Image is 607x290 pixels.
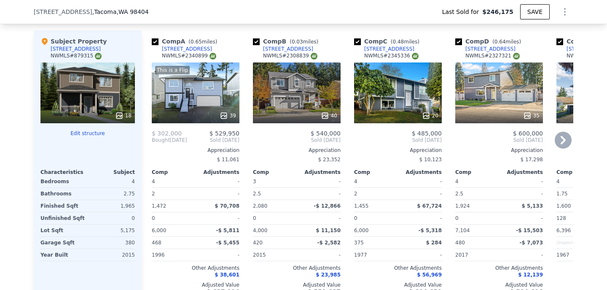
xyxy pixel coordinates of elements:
span: 0.48 [392,39,404,45]
span: 1,472 [152,203,166,209]
span: 7,104 [455,228,470,233]
div: 4 [89,176,135,187]
span: 4 [556,179,560,184]
span: -$ 5,811 [216,228,239,233]
div: 39 [220,111,236,120]
span: $ 67,724 [417,203,442,209]
div: [STREET_ADDRESS] [364,46,414,52]
div: Comp [455,169,499,176]
span: 2,080 [253,203,267,209]
img: NWMLS Logo [412,53,419,60]
div: 2.5 [455,188,497,200]
div: - [197,212,239,224]
div: - [298,188,341,200]
div: Unfinished Sqft [40,212,86,224]
div: - [197,188,239,200]
div: 2015 [89,249,135,261]
div: 2 [152,188,194,200]
span: 0 [253,215,256,221]
span: $ 302,000 [152,130,182,137]
div: Appreciation [455,147,543,154]
div: Year Built [40,249,86,261]
div: Other Adjustments [253,265,341,271]
div: 2017 [455,249,497,261]
div: - [400,249,442,261]
div: Comp D [455,37,524,46]
span: -$ 5,455 [216,240,239,246]
img: NWMLS Logo [513,53,520,60]
div: 18 [115,111,132,120]
div: Subject [88,169,135,176]
div: Other Adjustments [455,265,543,271]
div: - [501,188,543,200]
span: Sold [DATE] [253,137,341,144]
div: - [400,212,442,224]
span: ( miles) [286,39,322,45]
span: 0 [152,215,155,221]
div: [STREET_ADDRESS] [465,46,516,52]
span: 4 [354,179,357,184]
div: - [298,212,341,224]
div: NWMLS # 2345336 [364,52,419,60]
div: 35 [523,111,540,120]
span: 4,000 [253,228,267,233]
img: NWMLS Logo [95,53,102,60]
div: This is a Flip [155,66,190,74]
span: $ 11,150 [316,228,341,233]
div: Garage Sqft [40,237,86,249]
span: $ 10,123 [419,157,442,163]
span: Sold [DATE] [187,137,239,144]
div: - [501,212,543,224]
span: Last Sold for [442,8,483,16]
span: $ 12,139 [518,272,543,278]
div: Comp B [253,37,322,46]
button: SAVE [520,4,550,19]
span: 4 [152,179,155,184]
div: - [197,249,239,261]
div: - [197,176,239,187]
span: 6,000 [354,228,368,233]
div: Comp [354,169,398,176]
div: - [400,188,442,200]
div: Bathrooms [40,188,86,200]
span: [STREET_ADDRESS] [34,8,92,16]
span: $ 540,000 [311,130,341,137]
span: $ 70,708 [215,203,239,209]
div: Bedrooms [40,176,86,187]
span: -$ 15,503 [516,228,543,233]
div: Adjusted Value [253,282,341,288]
span: -$ 7,073 [520,240,543,246]
span: 1,600 [556,203,571,209]
div: 1.75 [556,188,599,200]
div: Characteristics [40,169,88,176]
div: 1,965 [89,200,135,212]
div: Other Adjustments [354,265,442,271]
div: NWMLS # 879315 [51,52,102,60]
div: Adjustments [499,169,543,176]
span: 0.03 [292,39,303,45]
span: $246,175 [482,8,513,16]
span: ( miles) [489,39,524,45]
div: Subject Property [40,37,107,46]
span: 128 [556,215,566,221]
div: Adjusted Value [152,282,239,288]
span: 0 [455,215,459,221]
span: 420 [253,240,263,246]
span: , WA 98404 [117,8,149,15]
div: Other Adjustments [152,265,239,271]
span: 0.65 [191,39,202,45]
div: NWMLS # 2340899 [162,52,216,60]
div: 2.75 [89,188,135,200]
div: 1996 [152,249,194,261]
div: Finished Sqft [40,200,86,212]
div: Comp [556,169,600,176]
span: ( miles) [387,39,423,45]
div: 1977 [354,249,396,261]
span: $ 38,601 [215,272,239,278]
a: [STREET_ADDRESS] [455,46,516,52]
div: [DATE] [152,137,187,144]
div: - [298,176,341,187]
div: - [501,176,543,187]
div: Adjustments [297,169,341,176]
span: 1,924 [455,203,470,209]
